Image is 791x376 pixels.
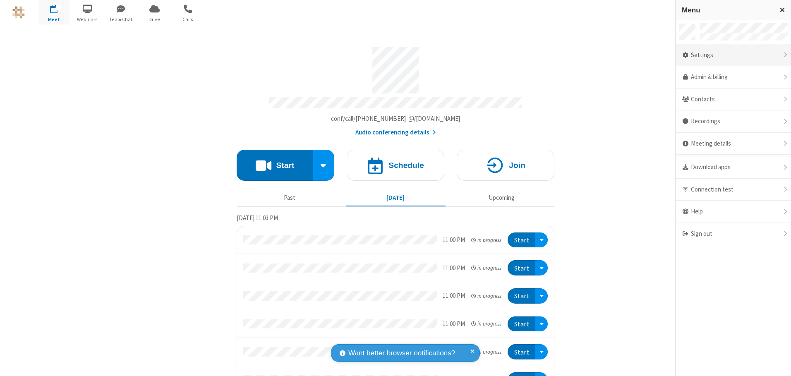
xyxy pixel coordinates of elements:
span: Meet [38,16,70,23]
div: Start conference options [313,150,335,181]
img: QA Selenium DO NOT DELETE OR CHANGE [12,6,25,19]
div: Open menu [535,232,548,248]
h4: Start [276,161,294,169]
button: Schedule [347,150,444,181]
div: Open menu [535,260,548,275]
button: [DATE] [346,190,446,206]
em: in progress [471,348,501,356]
button: Start [508,288,535,304]
div: 11:00 PM [443,319,465,329]
em: in progress [471,292,501,300]
button: Copy my meeting room linkCopy my meeting room link [331,114,460,124]
button: Start [508,316,535,332]
em: in progress [471,264,501,272]
button: Past [240,190,340,206]
div: Sign out [676,223,791,245]
div: 11:00 PM [443,235,465,245]
div: Recordings [676,110,791,133]
button: Join [457,150,554,181]
span: Copy my meeting room link [331,115,460,122]
button: Start [508,344,535,359]
div: Meeting details [676,133,791,155]
span: [DATE] 11:03 PM [237,214,278,222]
h3: Menu [682,6,772,14]
span: Calls [173,16,204,23]
div: 11:00 PM [443,291,465,301]
span: Drive [139,16,170,23]
div: Open menu [535,316,548,332]
span: Team Chat [105,16,137,23]
div: Download apps [676,156,791,179]
em: in progress [471,320,501,328]
div: 6 [56,5,61,11]
span: Webinars [72,16,103,23]
span: Want better browser notifications? [348,348,455,359]
div: 11:00 PM [443,263,465,273]
button: Start [508,232,535,248]
div: Help [676,201,791,223]
a: Admin & billing [676,66,791,89]
div: Open menu [535,288,548,304]
div: Contacts [676,89,791,111]
button: Start [237,150,313,181]
button: Audio conferencing details [355,128,436,137]
em: in progress [471,236,501,244]
button: Start [508,260,535,275]
div: Open menu [535,344,548,359]
h4: Schedule [388,161,424,169]
h4: Join [509,161,525,169]
div: Settings [676,44,791,67]
section: Account details [237,41,554,137]
button: Upcoming [452,190,551,206]
div: Connection test [676,179,791,201]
